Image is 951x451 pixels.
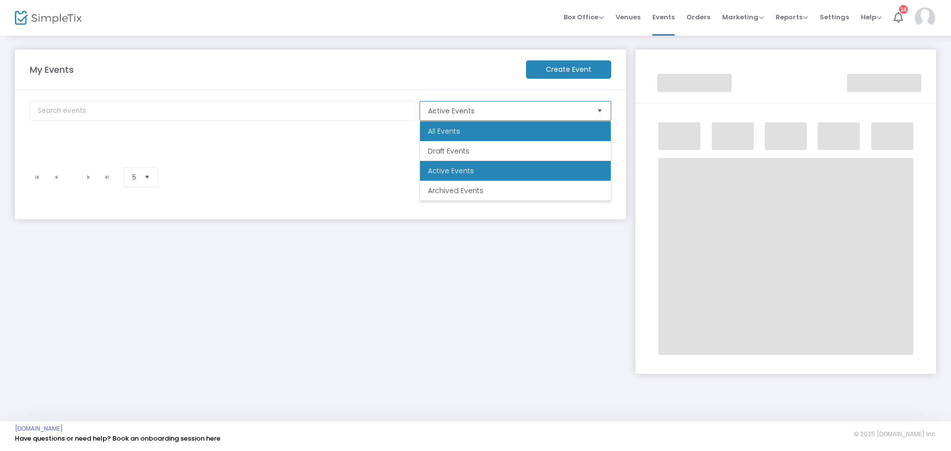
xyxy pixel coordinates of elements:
span: Events [652,4,675,30]
span: 5 [132,172,136,182]
span: Help [861,12,882,22]
span: Active Events [428,106,589,116]
input: Search events [30,101,416,121]
span: Reports [776,12,808,22]
span: Marketing [722,12,764,22]
button: Select [140,168,154,187]
button: Select [593,101,607,120]
span: Orders [687,4,710,30]
span: Settings [820,4,849,30]
span: Venues [616,4,640,30]
div: Data table [24,138,619,163]
m-button: Create Event [526,60,611,79]
span: Draft Events [428,146,470,156]
a: Have questions or need help? Book an onboarding session here [15,434,220,443]
div: 18 [899,5,908,14]
span: © 2025 [DOMAIN_NAME] Inc. [854,430,936,438]
kendo-pager-info: 0 - 0 of 0 items [176,172,608,182]
span: Active Events [428,166,474,176]
span: All Events [428,126,460,136]
m-panel-title: My Events [25,63,521,76]
span: Archived Events [428,186,483,196]
span: Box Office [564,12,604,22]
a: [DOMAIN_NAME] [15,425,63,433]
